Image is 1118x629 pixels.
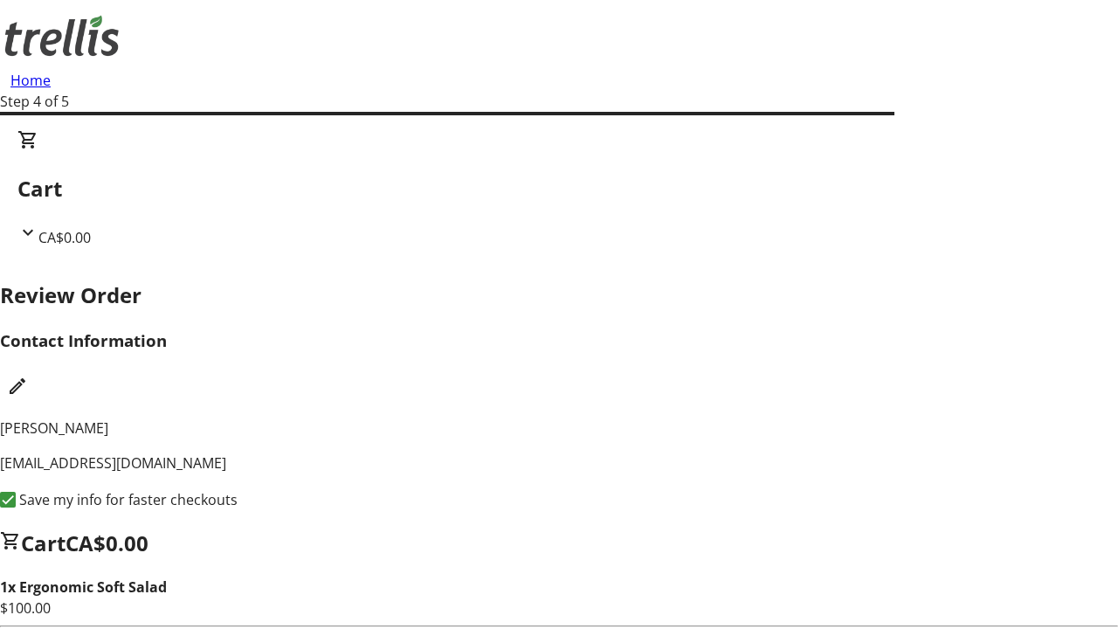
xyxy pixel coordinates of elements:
div: CartCA$0.00 [17,129,1101,248]
label: Save my info for faster checkouts [16,489,238,510]
span: CA$0.00 [38,228,91,247]
span: CA$0.00 [66,529,148,557]
span: Cart [21,529,66,557]
h2: Cart [17,173,1101,204]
